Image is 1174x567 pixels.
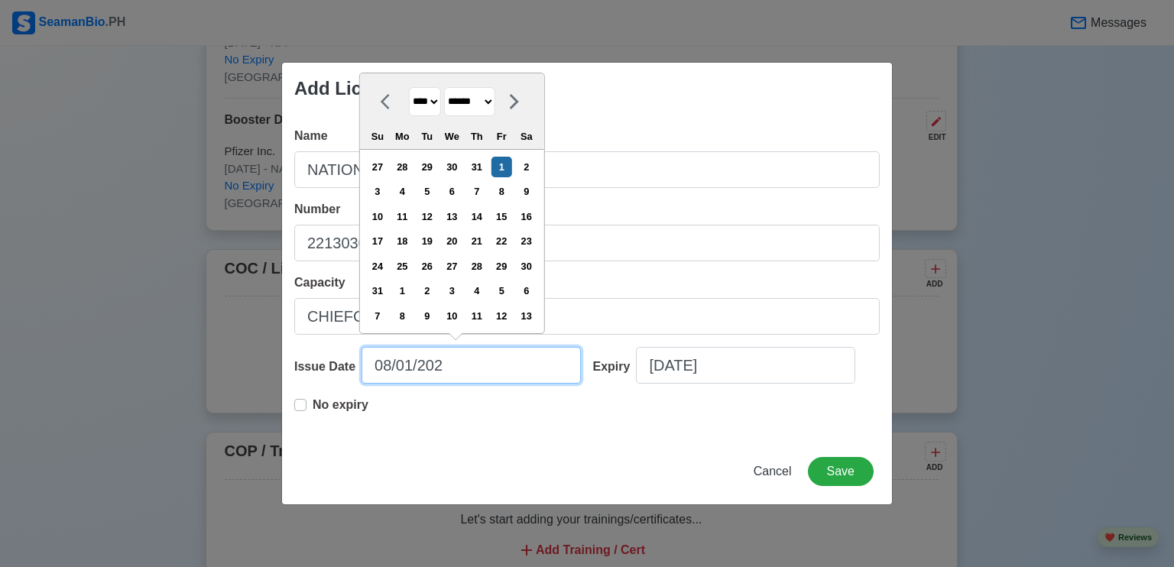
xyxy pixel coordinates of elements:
[367,306,388,326] div: Choose Sunday, September 7th, 2025
[491,256,512,277] div: Choose Friday, August 29th, 2025
[392,206,413,227] div: Choose Monday, August 11th, 2025
[442,126,462,147] div: We
[294,75,404,102] div: Add License
[593,358,637,376] div: Expiry
[417,280,437,301] div: Choose Tuesday, September 2nd, 2025
[367,181,388,202] div: Choose Sunday, August 3rd, 2025
[294,129,328,142] span: Name
[466,206,487,227] div: Choose Thursday, August 14th, 2025
[516,126,537,147] div: Sa
[491,280,512,301] div: Choose Friday, September 5th, 2025
[392,231,413,251] div: Choose Monday, August 18th, 2025
[466,280,487,301] div: Choose Thursday, September 4th, 2025
[466,157,487,177] div: Choose Thursday, July 31st, 2025
[417,157,437,177] div: Choose Tuesday, July 29th, 2025
[392,126,413,147] div: Mo
[294,358,362,376] div: Issue Date
[294,276,345,289] span: Capacity
[442,256,462,277] div: Choose Wednesday, August 27th, 2025
[417,206,437,227] div: Choose Tuesday, August 12th, 2025
[516,157,537,177] div: Choose Saturday, August 2nd, 2025
[516,306,537,326] div: Choose Saturday, September 13th, 2025
[442,231,462,251] div: Choose Wednesday, August 20th, 2025
[294,151,880,188] input: Ex: National Certificate of Competency
[442,306,462,326] div: Choose Wednesday, September 10th, 2025
[392,306,413,326] div: Choose Monday, September 8th, 2025
[442,181,462,202] div: Choose Wednesday, August 6th, 2025
[367,256,388,277] div: Choose Sunday, August 24th, 2025
[466,231,487,251] div: Choose Thursday, August 21st, 2025
[392,181,413,202] div: Choose Monday, August 4th, 2025
[367,280,388,301] div: Choose Sunday, August 31st, 2025
[754,465,792,478] span: Cancel
[442,206,462,227] div: Choose Wednesday, August 13th, 2025
[466,256,487,277] div: Choose Thursday, August 28th, 2025
[294,298,880,335] input: Ex: Master
[808,457,874,486] button: Save
[491,206,512,227] div: Choose Friday, August 15th, 2025
[516,280,537,301] div: Choose Saturday, September 6th, 2025
[417,231,437,251] div: Choose Tuesday, August 19th, 2025
[516,231,537,251] div: Choose Saturday, August 23rd, 2025
[365,154,539,328] div: month 2025-08
[294,225,880,261] input: Ex: EMM1234567890
[417,256,437,277] div: Choose Tuesday, August 26th, 2025
[744,457,802,486] button: Cancel
[491,157,512,177] div: Choose Friday, August 1st, 2025
[392,280,413,301] div: Choose Monday, September 1st, 2025
[442,280,462,301] div: Choose Wednesday, September 3rd, 2025
[313,396,368,414] p: No expiry
[466,181,487,202] div: Choose Thursday, August 7th, 2025
[516,181,537,202] div: Choose Saturday, August 9th, 2025
[417,126,437,147] div: Tu
[516,206,537,227] div: Choose Saturday, August 16th, 2025
[367,206,388,227] div: Choose Sunday, August 10th, 2025
[466,126,487,147] div: Th
[491,306,512,326] div: Choose Friday, September 12th, 2025
[491,181,512,202] div: Choose Friday, August 8th, 2025
[392,256,413,277] div: Choose Monday, August 25th, 2025
[367,157,388,177] div: Choose Sunday, July 27th, 2025
[491,231,512,251] div: Choose Friday, August 22nd, 2025
[294,202,340,215] span: Number
[367,231,388,251] div: Choose Sunday, August 17th, 2025
[367,126,388,147] div: Su
[516,256,537,277] div: Choose Saturday, August 30th, 2025
[466,306,487,326] div: Choose Thursday, September 11th, 2025
[442,157,462,177] div: Choose Wednesday, July 30th, 2025
[417,306,437,326] div: Choose Tuesday, September 9th, 2025
[491,126,512,147] div: Fr
[392,157,413,177] div: Choose Monday, July 28th, 2025
[417,181,437,202] div: Choose Tuesday, August 5th, 2025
